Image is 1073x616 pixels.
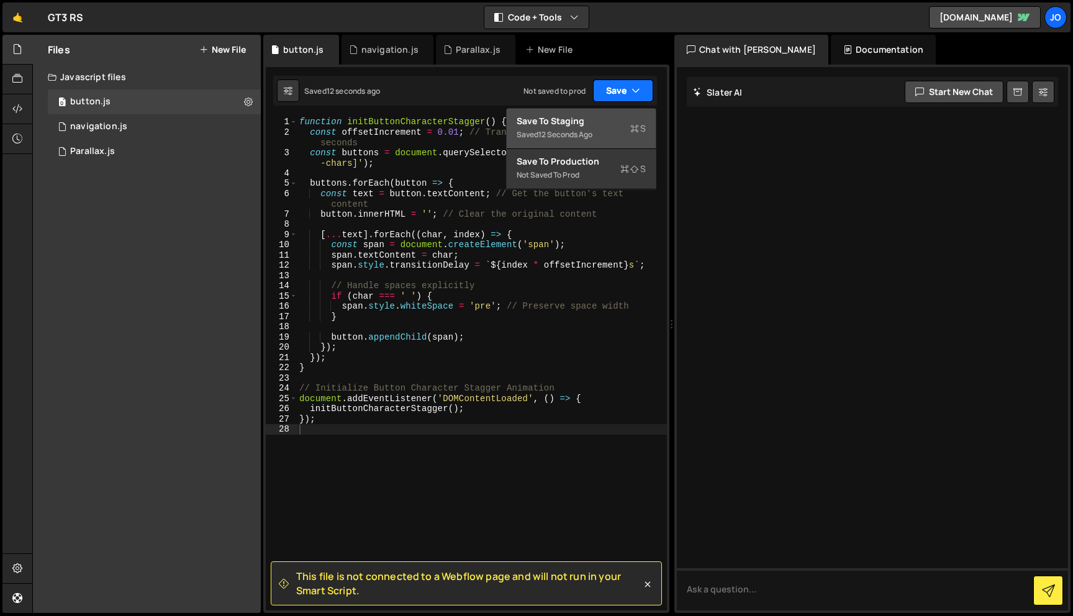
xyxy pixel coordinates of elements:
div: Not saved to prod [523,86,586,96]
div: 7 [266,209,297,220]
a: [DOMAIN_NAME] [929,6,1041,29]
div: 9 [266,230,297,240]
div: navigation.js [361,43,419,56]
div: 11 [266,250,297,261]
span: S [630,122,646,135]
div: navigation.js [70,121,127,132]
div: 18 [266,322,297,332]
span: S [620,163,646,175]
div: Chat with [PERSON_NAME] [674,35,828,65]
div: Parallax.js [456,43,500,56]
div: 12 seconds ago [327,86,380,96]
div: 5 [266,178,297,189]
div: 1 [266,117,297,127]
div: Parallax.js [70,146,115,157]
div: button.js [283,43,324,56]
div: Javascript files [33,65,261,89]
div: Saved [517,127,646,142]
div: 17 [266,312,297,322]
div: Save to Production [517,155,646,168]
div: 4 [266,168,297,179]
div: 23 [266,373,297,384]
div: Documentation [831,35,936,65]
h2: Slater AI [693,86,743,98]
div: 20 [266,342,297,353]
div: New File [525,43,577,56]
a: Jo [1044,6,1067,29]
div: 16836/46023.js [48,114,261,139]
div: 25 [266,394,297,404]
div: 21 [266,353,297,363]
div: 19 [266,332,297,343]
div: 26 [266,404,297,414]
a: 🤙 [2,2,33,32]
div: 16836/46021.js [48,139,261,164]
div: 8 [266,219,297,230]
div: 12 [266,260,297,271]
div: 10 [266,240,297,250]
div: Save to Staging [517,115,646,127]
div: 15 [266,291,297,302]
div: 14 [266,281,297,291]
div: 24 [266,383,297,394]
div: 16836/46035.js [48,89,261,114]
button: Save [593,79,653,102]
div: 3 [266,148,297,168]
div: button.js [70,96,111,107]
div: 28 [266,424,297,435]
button: Start new chat [905,81,1003,103]
div: 13 [266,271,297,281]
span: This file is not connected to a Webflow page and will not run in your Smart Script. [296,569,641,597]
div: 12 seconds ago [538,129,592,140]
div: 2 [266,127,297,148]
span: 0 [58,98,66,108]
button: New File [199,45,246,55]
div: 22 [266,363,297,373]
button: Save to StagingS Saved12 seconds ago [507,109,656,149]
div: Saved [304,86,380,96]
div: 16 [266,301,297,312]
div: 6 [266,189,297,209]
div: 27 [266,414,297,425]
div: Not saved to prod [517,168,646,183]
div: GT3 RS [48,10,83,25]
h2: Files [48,43,70,57]
button: Save to ProductionS Not saved to prod [507,149,656,189]
button: Code + Tools [484,6,589,29]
